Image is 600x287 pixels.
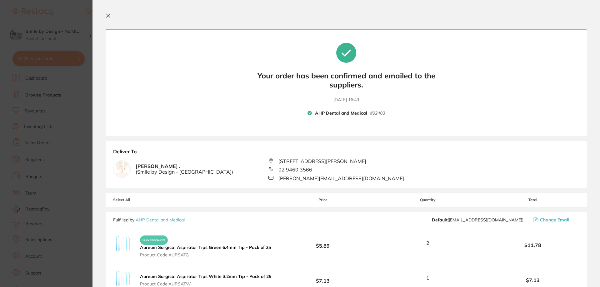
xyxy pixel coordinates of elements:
[113,233,133,253] img: b2h1YmZxZA
[136,169,233,175] span: ( Smile by Design - [GEOGRAPHIC_DATA] )
[370,198,486,202] span: Quantity
[276,198,369,202] span: Price
[432,217,447,223] b: Default
[136,217,185,223] a: AHP Dental and Medical
[140,245,271,250] b: Aureum Surgical Aspirator Tips Green 6.4mm Tip - Pack of 25
[426,240,429,246] span: 2
[486,277,579,283] b: $7.13
[315,111,367,116] b: AHP Dental and Medical
[278,176,404,181] span: [PERSON_NAME][EMAIL_ADDRESS][DOMAIN_NAME]
[138,233,273,258] button: Bulk Discounts Aureum Surgical Aspirator Tips Green 6.4mm Tip - Pack of 25 Product Code:AURSATG
[113,198,176,202] span: Select All
[113,217,185,222] p: Fulfilled by
[252,71,440,89] b: Your order has been confirmed and emailed to the suppliers.
[136,163,233,175] b: [PERSON_NAME] .
[140,235,168,245] span: Bulk Discounts
[426,275,429,281] span: 1
[370,111,385,116] small: # 92403
[486,198,579,202] span: Total
[278,158,366,164] span: [STREET_ADDRESS][PERSON_NAME]
[276,237,369,249] b: $5.89
[278,167,312,172] span: 02 9460 3566
[138,274,273,287] button: Aureum Surgical Aspirator Tips White 3.2mm Tip - Pack of 25 Product Code:AURSATW
[140,281,271,286] span: Product Code: AURSATW
[486,242,579,248] b: $11.78
[113,149,579,158] b: Deliver To
[432,217,523,222] span: orders@ahpdentalmedical.com.au
[532,217,579,223] button: Change Email
[140,274,271,279] b: Aureum Surgical Aspirator Tips White 3.2mm Tip - Pack of 25
[540,217,569,222] span: Change Email
[113,161,130,177] img: empty.jpg
[140,252,271,257] span: Product Code: AURSATG
[276,272,369,284] b: $7.13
